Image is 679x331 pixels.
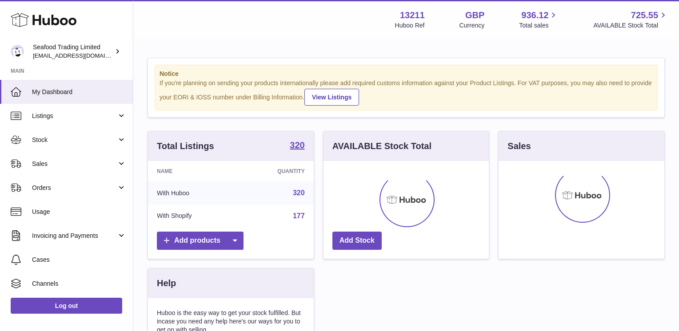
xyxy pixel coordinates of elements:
strong: GBP [465,9,484,21]
th: Quantity [237,161,314,181]
h3: Sales [507,140,531,152]
a: View Listings [304,89,359,106]
img: thendy@rickstein.com [11,45,24,58]
div: Huboo Ref [395,21,425,30]
strong: 13211 [400,9,425,21]
a: 320 [293,189,305,197]
div: If you're planning on sending your products internationally please add required customs informati... [160,79,653,106]
span: Channels [32,280,126,288]
a: Log out [11,298,122,314]
td: With Huboo [148,181,237,205]
a: 725.55 AVAILABLE Stock Total [593,9,668,30]
span: [EMAIL_ADDRESS][DOMAIN_NAME] [33,52,131,59]
span: Stock [32,136,117,144]
span: Listings [32,112,117,120]
span: Invoicing and Payments [32,232,117,240]
strong: 320 [290,141,304,150]
span: Orders [32,184,117,192]
a: Add Stock [332,232,382,250]
h3: Total Listings [157,140,214,152]
span: AVAILABLE Stock Total [593,21,668,30]
span: Total sales [519,21,559,30]
span: Sales [32,160,117,168]
span: My Dashboard [32,88,126,96]
div: Seafood Trading Limited [33,43,113,60]
a: 320 [290,141,304,151]
a: Add products [157,232,244,250]
a: 936.12 Total sales [519,9,559,30]
span: 936.12 [521,9,548,21]
h3: Help [157,277,176,289]
strong: Notice [160,70,653,78]
td: With Shopify [148,205,237,228]
span: 725.55 [631,9,658,21]
th: Name [148,161,237,181]
h3: AVAILABLE Stock Total [332,140,431,152]
div: Currency [459,21,485,30]
span: Usage [32,208,126,216]
a: 177 [293,212,305,220]
span: Cases [32,256,126,264]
